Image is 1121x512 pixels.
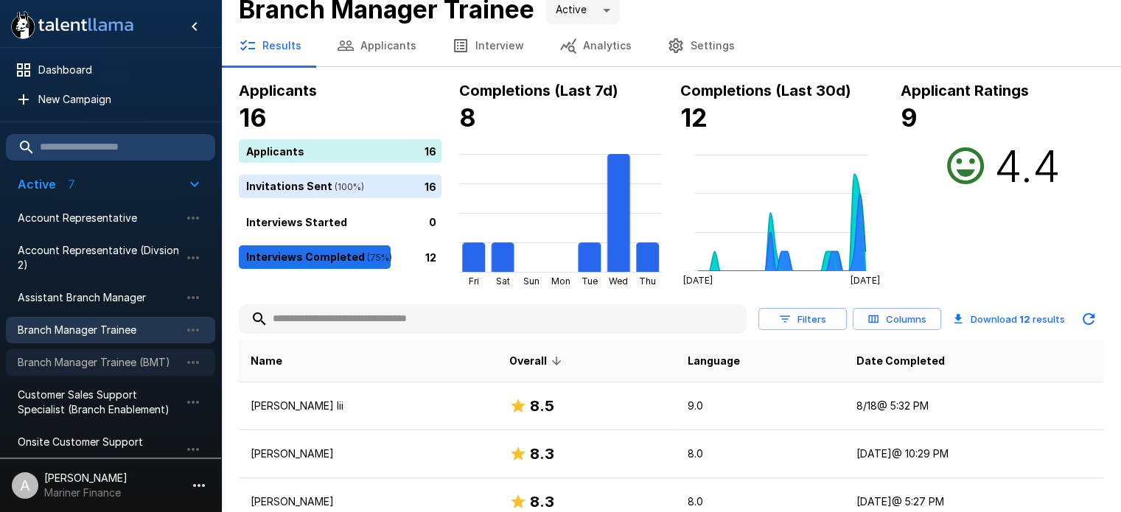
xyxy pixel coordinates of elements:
[993,139,1060,192] h2: 4.4
[947,304,1071,334] button: Download 12 results
[425,249,436,264] p: 12
[682,275,712,286] tspan: [DATE]
[459,82,618,99] b: Completions (Last 7d)
[542,25,649,66] button: Analytics
[901,102,918,133] b: 9
[582,276,598,287] tspan: Tue
[509,352,566,370] span: Overall
[251,352,282,370] span: Name
[530,394,554,418] h6: 8.5
[845,382,1103,430] td: 8/18 @ 5:32 PM
[856,352,945,370] span: Date Completed
[649,25,752,66] button: Settings
[239,82,317,99] b: Applicants
[429,214,436,229] p: 0
[639,276,656,287] tspan: Thu
[496,276,510,287] tspan: Sat
[459,102,476,133] b: 8
[425,178,436,194] p: 16
[688,494,833,509] p: 8.0
[469,276,479,287] tspan: Fri
[1074,304,1103,334] button: Updated Today - 11:04 AM
[851,275,880,286] tspan: [DATE]
[901,82,1029,99] b: Applicant Ratings
[251,446,486,461] p: [PERSON_NAME]
[251,494,486,509] p: [PERSON_NAME]
[1019,313,1030,325] b: 12
[688,446,833,461] p: 8.0
[434,25,542,66] button: Interview
[680,102,708,133] b: 12
[688,352,740,370] span: Language
[680,82,851,99] b: Completions (Last 30d)
[688,399,833,413] p: 9.0
[609,276,628,287] tspan: Wed
[530,442,554,466] h6: 8.3
[221,25,319,66] button: Results
[251,399,486,413] p: [PERSON_NAME] Iii
[425,143,436,158] p: 16
[524,276,540,287] tspan: Sun
[319,25,434,66] button: Applicants
[551,276,570,287] tspan: Mon
[845,430,1103,478] td: [DATE] @ 10:29 PM
[853,308,941,331] button: Columns
[758,308,847,331] button: Filters
[239,102,267,133] b: 16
